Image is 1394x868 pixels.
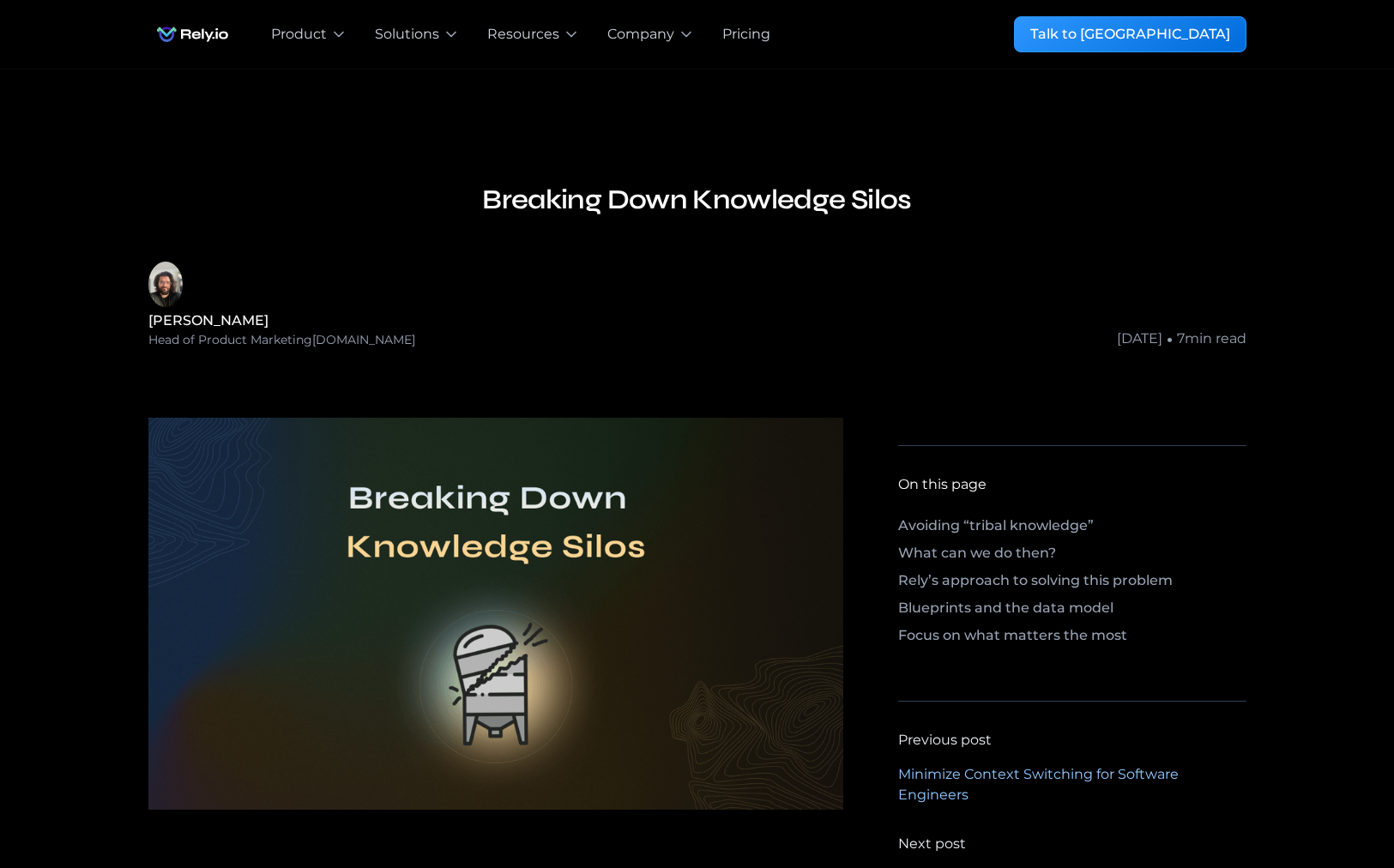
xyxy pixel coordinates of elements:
[898,570,1246,598] a: Rely’s approach to solving this problem
[148,331,312,349] div: Head of Product Marketing
[1185,329,1246,349] div: min read
[1166,329,1174,349] div: •
[898,543,1246,570] a: What can we do then?
[148,310,415,331] div: [PERSON_NAME]
[607,24,674,45] div: Company
[898,625,1246,653] a: Focus on what matters the most
[271,24,327,45] div: Product
[487,24,559,45] div: Resources
[482,179,911,220] h3: Breaking Down Knowledge Silos
[375,24,439,45] div: Solutions
[148,17,237,51] img: Rely.io logo
[148,418,844,809] img: Breaking Down Knowledge Silos
[148,17,237,51] a: home
[312,331,415,349] div: [DOMAIN_NAME]
[898,764,1246,805] a: Minimize Context Switching for Software Engineers
[148,262,183,307] img: John Demian
[1014,16,1246,52] a: Talk to [GEOGRAPHIC_DATA]
[1030,24,1230,45] div: Talk to [GEOGRAPHIC_DATA]
[898,474,987,495] div: On this page
[898,598,1246,625] a: Blueprints and the data model
[898,834,966,854] div: Next post
[1177,329,1185,349] div: 7
[722,24,770,45] a: Pricing
[898,515,1246,543] a: Avoiding “tribal knowledge”
[1117,329,1162,349] div: [DATE]
[898,730,992,750] div: Previous post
